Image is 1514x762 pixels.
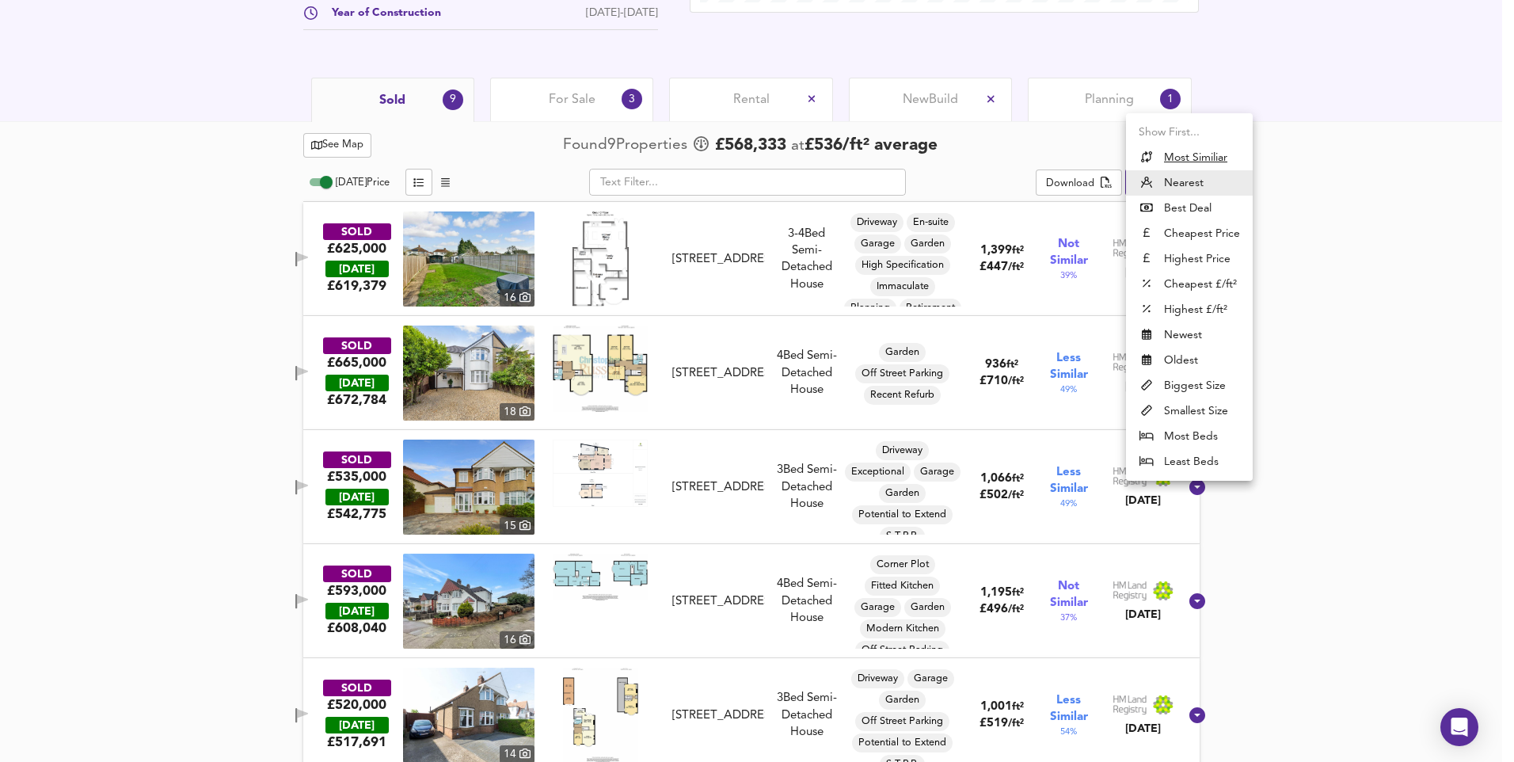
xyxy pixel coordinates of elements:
li: Nearest [1126,170,1253,196]
li: Least Beds [1126,449,1253,474]
li: Highest Price [1126,246,1253,272]
li: Cheapest Price [1126,221,1253,246]
div: Open Intercom Messenger [1440,708,1478,746]
li: Biggest Size [1126,373,1253,398]
li: Most Beds [1126,424,1253,449]
u: Most Similiar [1164,150,1227,166]
li: Cheapest £/ft² [1126,272,1253,297]
li: Oldest [1126,348,1253,373]
li: Best Deal [1126,196,1253,221]
li: Smallest Size [1126,398,1253,424]
li: Highest £/ft² [1126,297,1253,322]
li: Newest [1126,322,1253,348]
